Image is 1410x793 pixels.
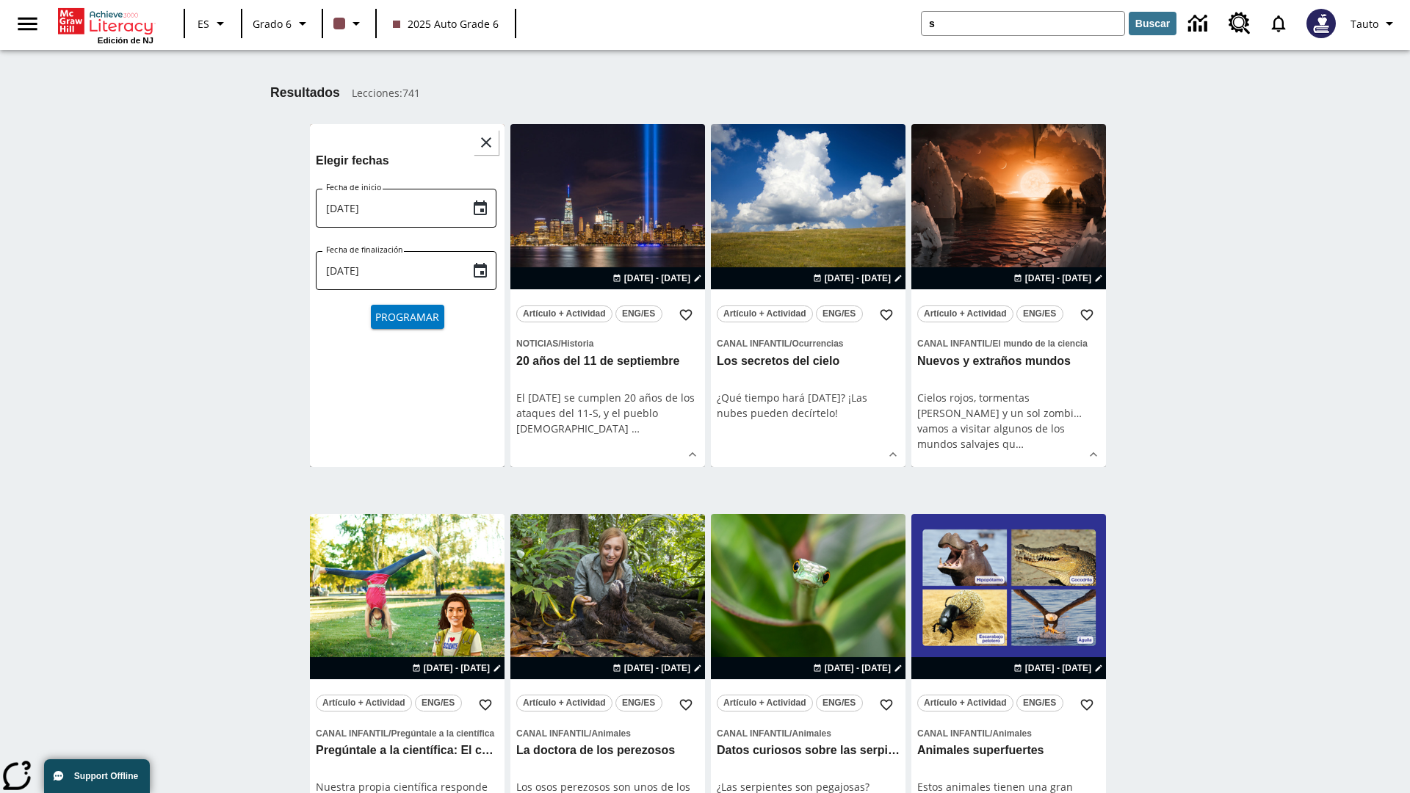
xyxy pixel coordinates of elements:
span: [DATE] - [DATE] [825,662,891,675]
span: Tema: Canal Infantil/Ocurrencias [717,335,900,351]
span: El mundo de la ciencia [992,338,1087,349]
h6: Elegir fechas [316,151,499,171]
span: Artículo + Actividad [723,306,806,322]
label: Fecha de finalización [326,245,403,256]
span: / [789,338,792,349]
button: Ver más [681,443,704,466]
div: lesson details [310,124,505,467]
h3: Datos curiosos sobre las serpientes [717,743,900,758]
span: ENG/ES [622,695,655,711]
span: Animales [591,728,630,739]
span: Canal Infantil [917,338,990,349]
button: ENG/ES [1016,695,1063,711]
span: ENG/ES [822,695,856,711]
input: Buscar campo [922,12,1124,35]
span: Canal Infantil [316,728,388,739]
span: / [990,728,992,739]
button: ENG/ES [615,305,662,322]
button: Ver más [882,443,904,466]
span: u [1009,437,1016,451]
button: 22 jul - 22 jul Elegir fechas [409,662,505,675]
span: Historia [561,338,594,349]
div: El [DATE] se cumplen 20 años de los ataques del 11-S, y el pueblo [DEMOGRAPHIC_DATA] [516,390,699,436]
span: ENG/ES [622,306,655,322]
button: ENG/ES [816,305,863,322]
button: Añadir a mis Favoritas [1074,692,1100,718]
h3: Nuevos y extraños mundos [917,354,1100,369]
span: Lecciones : 741 [352,85,420,101]
span: Artículo + Actividad [322,695,405,711]
span: Animales [992,728,1031,739]
span: / [388,728,391,739]
div: lesson details [510,124,705,467]
span: Artículo + Actividad [523,306,606,322]
button: Abrir el menú lateral [6,2,49,46]
span: Canal Infantil [717,728,789,739]
span: Artículo + Actividad [924,695,1007,711]
span: Canal Infantil [917,728,990,739]
button: Programar [371,305,444,329]
span: Artículo + Actividad [523,695,606,711]
span: Canal Infantil [516,728,589,739]
button: Cerrar [474,130,499,155]
span: / [589,728,591,739]
button: Añadir a mis Favoritas [673,302,699,328]
span: Tema: Noticias/Historia [516,335,699,351]
span: Grado 6 [253,16,292,32]
span: ES [198,16,209,32]
span: [DATE] - [DATE] [624,272,690,285]
span: Artículo + Actividad [723,695,806,711]
button: Artículo + Actividad [516,695,612,711]
button: ENG/ES [816,695,863,711]
span: Artículo + Actividad [924,306,1007,322]
button: Artículo + Actividad [717,695,813,711]
button: Artículo + Actividad [516,305,612,322]
div: lesson details [911,124,1106,467]
span: [DATE] - [DATE] [1025,272,1091,285]
button: ENG/ES [1016,305,1063,322]
button: 22 jul - 22 jul Elegir fechas [810,662,905,675]
button: Lenguaje: ES, Selecciona un idioma [189,10,236,37]
span: ENG/ES [1023,306,1056,322]
button: Añadir a mis Favoritas [873,302,900,328]
span: Tema: Canal Infantil/Animales [917,725,1100,741]
button: 24 jul - 31 jul Elegir fechas [810,272,905,285]
div: ¿Qué tiempo hará [DATE]? ¡Las nubes pueden decírtelo! [717,390,900,421]
h3: Animales superfuertes [917,743,1100,758]
span: Tema: Canal Infantil/El mundo de la ciencia [917,335,1100,351]
span: … [1016,437,1024,451]
span: / [990,338,992,349]
span: ENG/ES [822,306,856,322]
button: Support Offline [44,759,150,793]
button: 22 jul - 22 jul Elegir fechas [1010,662,1106,675]
input: DD-MMMM-YYYY [316,189,460,228]
a: Centro de información [1179,4,1220,44]
button: Artículo + Actividad [917,695,1013,711]
span: [DATE] - [DATE] [1025,662,1091,675]
h3: La doctora de los perezosos [516,743,699,758]
span: [DATE] - [DATE] [424,662,490,675]
span: 2025 Auto Grade 6 [393,16,499,32]
button: Artículo + Actividad [717,305,813,322]
button: ENG/ES [415,695,462,711]
h3: Los secretos del cielo [717,354,900,369]
span: Tema: Canal Infantil/Pregúntale a la científica [316,725,499,741]
span: Edición de NJ [98,36,153,45]
span: Pregúntale a la científica [391,728,494,739]
label: Fecha de inicio [326,182,381,193]
span: ENG/ES [1023,695,1056,711]
button: Choose date, selected date is 19 ago 2025 [466,256,495,286]
button: Añadir a mis Favoritas [472,692,499,718]
div: Portada [58,5,153,45]
span: Tema: Canal Infantil/Animales [717,725,900,741]
button: Perfil/Configuración [1345,10,1404,37]
span: / [558,338,560,349]
span: Canal Infantil [717,338,789,349]
button: El color de la clase es café oscuro. Cambiar el color de la clase. [328,10,371,37]
button: 22 jul - 22 jul Elegir fechas [610,662,705,675]
span: [DATE] - [DATE] [624,662,690,675]
h3: 20 años del 11 de septiembre [516,354,699,369]
img: Avatar [1306,9,1336,38]
button: Grado: Grado 6, Elige un grado [247,10,317,37]
a: Portada [58,7,153,36]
